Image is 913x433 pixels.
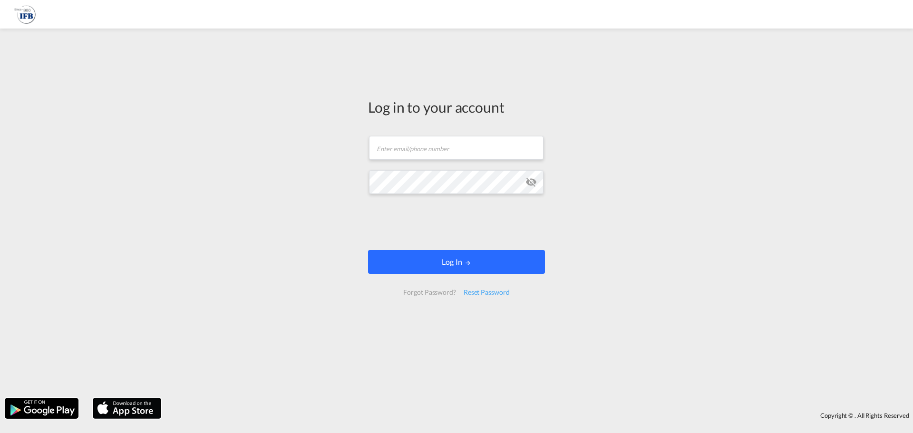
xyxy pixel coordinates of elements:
md-icon: icon-eye-off [525,176,537,188]
div: Forgot Password? [399,284,459,301]
img: apple.png [92,397,162,420]
button: LOGIN [368,250,545,274]
div: Copyright © . All Rights Reserved [166,407,913,423]
img: b628ab10256c11eeb52753acbc15d091.png [14,4,36,25]
img: google.png [4,397,79,420]
div: Reset Password [460,284,514,301]
input: Enter email/phone number [369,136,544,160]
iframe: reCAPTCHA [384,203,529,241]
div: Log in to your account [368,97,545,117]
